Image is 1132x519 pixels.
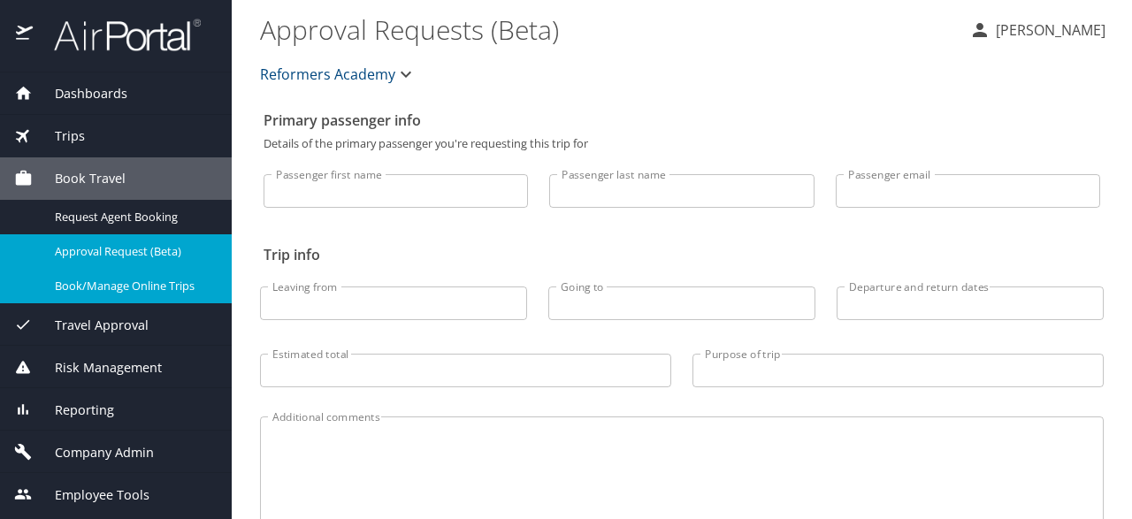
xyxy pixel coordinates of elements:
[264,106,1100,134] h2: Primary passenger info
[33,401,114,420] span: Reporting
[33,443,154,462] span: Company Admin
[55,278,210,294] span: Book/Manage Online Trips
[55,243,210,260] span: Approval Request (Beta)
[33,84,127,103] span: Dashboards
[33,169,126,188] span: Book Travel
[33,126,85,146] span: Trips
[260,62,395,87] span: Reformers Academy
[260,2,955,57] h1: Approval Requests (Beta)
[33,485,149,505] span: Employee Tools
[253,57,424,92] button: Reformers Academy
[33,358,162,378] span: Risk Management
[264,240,1100,269] h2: Trip info
[55,209,210,225] span: Request Agent Booking
[990,19,1105,41] p: [PERSON_NAME]
[264,138,1100,149] p: Details of the primary passenger you're requesting this trip for
[34,18,201,52] img: airportal-logo.png
[962,14,1113,46] button: [PERSON_NAME]
[33,316,149,335] span: Travel Approval
[16,18,34,52] img: icon-airportal.png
